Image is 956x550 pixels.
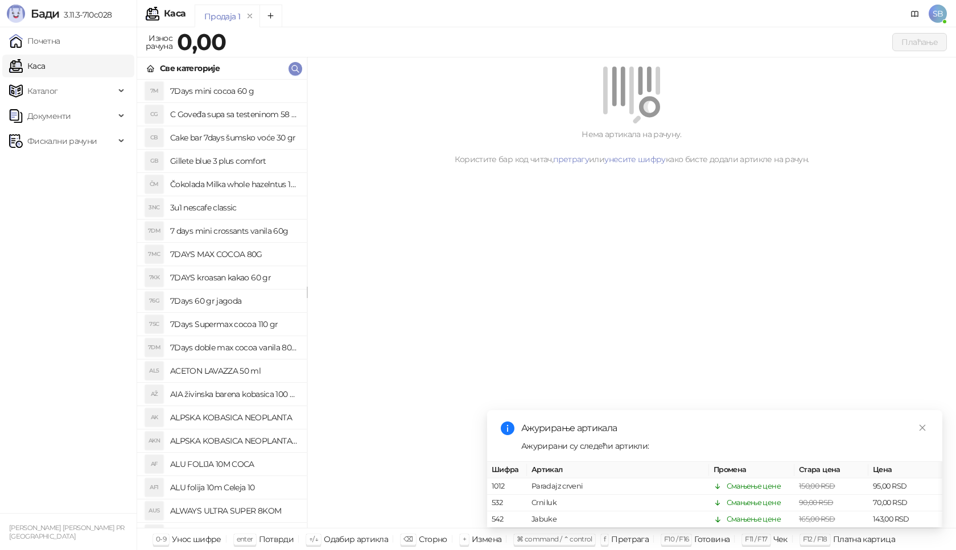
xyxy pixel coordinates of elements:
[145,502,163,520] div: AUS
[170,105,298,123] h4: C Goveđa supa sa testeninom 58 grama
[918,424,926,432] span: close
[145,105,163,123] div: CG
[727,481,781,492] div: Смањење цене
[145,338,163,357] div: 7DM
[170,408,298,427] h4: ALPSKA KOBASICA NEOPLANTA
[156,535,166,543] span: 0-9
[321,128,942,166] div: Нема артикала на рачуну. Користите бар код читач, или како бисте додали артикле на рачун.
[170,222,298,240] h4: 7 days mini crossants vanila 60g
[611,532,649,547] div: Претрага
[906,5,924,23] a: Документација
[170,199,298,217] h4: 3u1 nescafe classic
[309,535,318,543] span: ↑/↓
[604,535,605,543] span: f
[145,455,163,473] div: AF
[145,245,163,263] div: 7MC
[170,245,298,263] h4: 7DAYS MAX COCOA 80G
[517,535,592,543] span: ⌘ command / ⌃ control
[145,478,163,497] div: AF1
[27,80,58,102] span: Каталог
[487,495,527,511] td: 532
[137,80,307,528] div: grid
[727,497,781,508] div: Смањење цене
[9,524,125,540] small: [PERSON_NAME] [PERSON_NAME] PR [GEOGRAPHIC_DATA]
[419,532,447,547] div: Сторно
[527,511,709,528] td: Jabuke
[794,462,868,478] th: Стара цена
[868,495,942,511] td: 70,00 RSD
[170,362,298,380] h4: ACETON LAVAZZA 50 ml
[916,421,929,434] a: Close
[868,511,942,528] td: 143,00 RSD
[59,10,112,20] span: 3.11.3-710c028
[487,462,527,478] th: Шифра
[521,440,929,452] div: Ажурирани су следећи артикли:
[145,408,163,427] div: AK
[868,478,942,495] td: 95,00 RSD
[170,82,298,100] h4: 7Days mini cocoa 60 g
[177,28,226,56] strong: 0,00
[27,130,97,152] span: Фискални рачуни
[7,5,25,23] img: Logo
[527,495,709,511] td: Crni luk
[259,5,282,27] button: Add tab
[773,532,788,547] div: Чек
[172,532,221,547] div: Унос шифре
[170,385,298,403] h4: AIA živinska barena kobasica 100 gr
[803,535,827,543] span: F12 / F18
[145,362,163,380] div: AL5
[521,421,929,435] div: Ажурирање артикала
[170,502,298,520] h4: ALWAYS ULTRA SUPER 8KOM
[501,421,514,435] span: info-circle
[145,292,163,310] div: 76G
[170,338,298,357] h4: 7Days doble max cocoa vanila 80 gr
[145,315,163,333] div: 7SC
[487,478,527,495] td: 1012
[324,532,388,547] div: Одабир артикла
[31,7,59,20] span: Бади
[145,385,163,403] div: AŽ
[604,154,666,164] a: унесите шифру
[170,268,298,287] h4: 7DAYS kroasan kakao 60 gr
[145,199,163,217] div: 3NC
[145,152,163,170] div: GB
[160,62,220,75] div: Све категорије
[833,532,895,547] div: Платна картица
[170,129,298,147] h4: Cake bar 7days šumsko voće 30 gr
[799,482,835,490] span: 150,00 RSD
[694,532,730,547] div: Готовина
[143,31,175,53] div: Износ рачуна
[170,175,298,193] h4: Čokolada Milka whole hazelntus 100 gr
[164,9,186,18] div: Каса
[799,515,835,523] span: 165,00 RSD
[527,462,709,478] th: Артикал
[242,11,257,21] button: remove
[527,478,709,495] td: Paradajz crveni
[170,525,298,543] h4: ALWAYS ultra ulošci 16kom
[553,154,589,164] a: претрагу
[145,525,163,543] div: AUU
[472,532,501,547] div: Измена
[145,129,163,147] div: CB
[145,175,163,193] div: ČM
[145,268,163,287] div: 7KK
[259,532,294,547] div: Потврди
[145,222,163,240] div: 7DM
[170,478,298,497] h4: ALU folija 10m Celeja 10
[929,5,947,23] span: SB
[487,511,527,528] td: 542
[204,10,240,23] div: Продаја 1
[170,455,298,473] h4: ALU FOLIJA 10M COCA
[664,535,689,543] span: F10 / F16
[170,152,298,170] h4: Gillete blue 3 plus comfort
[27,105,71,127] span: Документи
[170,432,298,450] h4: ALPSKA KOBASICA NEOPLANTA 1kg
[237,535,253,543] span: enter
[727,514,781,525] div: Смањење цене
[9,55,45,77] a: Каса
[170,292,298,310] h4: 7Days 60 gr jagoda
[892,33,947,51] button: Плаћање
[745,535,767,543] span: F11 / F17
[403,535,413,543] span: ⌫
[868,462,942,478] th: Цена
